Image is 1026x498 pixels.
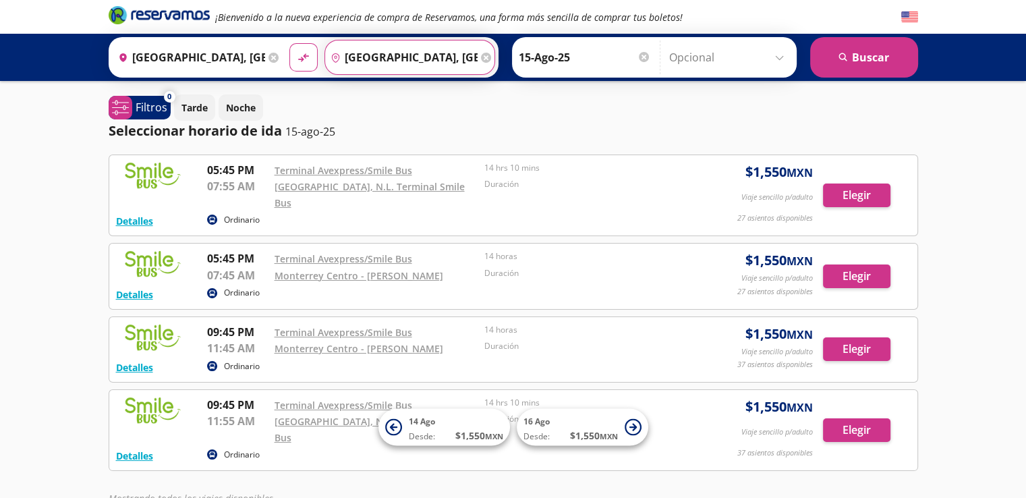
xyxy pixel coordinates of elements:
span: 16 Ago [523,416,550,427]
button: Elegir [823,265,890,288]
p: 27 asientos disponibles [737,286,813,298]
span: $ 1,550 [745,324,813,344]
button: English [901,9,918,26]
button: Noche [219,94,263,121]
p: 27 asientos disponibles [737,213,813,224]
em: ¡Bienvenido a la nueva experiencia de compra de Reservamos, una forma más sencilla de comprar tus... [215,11,683,24]
a: Brand Logo [109,5,210,29]
p: Tarde [181,101,208,115]
p: Viaje sencillo p/adulto [741,273,813,284]
span: 14 Ago [409,416,435,427]
img: RESERVAMOS [116,397,190,424]
button: Buscar [810,37,918,78]
a: Terminal Avexpress/Smile Bus [275,399,412,412]
button: Detalles [116,360,153,375]
button: Detalles [116,287,153,302]
p: 05:45 PM [207,250,268,267]
span: Desde: [409,431,435,443]
a: Terminal Avexpress/Smile Bus [275,164,412,177]
small: MXN [787,400,813,415]
button: 16 AgoDesde:$1,550MXN [517,409,648,446]
input: Buscar Destino [325,40,478,74]
p: 14 horas [484,324,688,336]
input: Opcional [669,40,790,74]
p: Duración [484,178,688,190]
small: MXN [787,254,813,269]
a: Terminal Avexpress/Smile Bus [275,252,412,265]
button: Tarde [174,94,215,121]
p: Ordinario [224,287,260,299]
p: Seleccionar horario de ida [109,121,282,141]
button: Detalles [116,214,153,228]
span: $ 1,550 [745,397,813,417]
i: Brand Logo [109,5,210,25]
p: Ordinario [224,449,260,461]
p: Ordinario [224,360,260,372]
a: Terminal Avexpress/Smile Bus [275,326,412,339]
p: 11:55 AM [207,413,268,429]
p: Duración [484,340,688,352]
p: 15-ago-25 [285,123,335,140]
button: 14 AgoDesde:$1,550MXN [378,409,510,446]
p: Duración [484,267,688,279]
p: 14 hrs 10 mins [484,397,688,409]
p: Ordinario [224,214,260,226]
span: Desde: [523,431,550,443]
img: RESERVAMOS [116,324,190,351]
p: Viaje sencillo p/adulto [741,192,813,203]
small: MXN [787,165,813,180]
button: 0Filtros [109,96,171,119]
img: RESERVAMOS [116,250,190,277]
p: 05:45 PM [207,162,268,178]
button: Elegir [823,337,890,361]
input: Elegir Fecha [519,40,651,74]
span: $ 1,550 [745,250,813,271]
p: 14 hrs 10 mins [484,162,688,174]
span: $ 1,550 [745,162,813,182]
p: 37 asientos disponibles [737,447,813,459]
span: $ 1,550 [570,428,618,443]
a: [GEOGRAPHIC_DATA], N.L. Terminal Smile Bus [275,415,465,444]
button: Elegir [823,184,890,207]
p: 09:45 PM [207,397,268,413]
input: Buscar Origen [113,40,265,74]
p: 37 asientos disponibles [737,359,813,370]
p: 07:55 AM [207,178,268,194]
p: 14 horas [484,250,688,262]
button: Elegir [823,418,890,442]
small: MXN [600,431,618,441]
p: Viaje sencillo p/adulto [741,346,813,358]
p: 07:45 AM [207,267,268,283]
img: RESERVAMOS [116,162,190,189]
span: $ 1,550 [455,428,503,443]
small: MXN [787,327,813,342]
a: Monterrey Centro - [PERSON_NAME] [275,269,443,282]
p: 11:45 AM [207,340,268,356]
span: 0 [167,91,171,103]
p: Viaje sencillo p/adulto [741,426,813,438]
a: Monterrey Centro - [PERSON_NAME] [275,342,443,355]
p: 09:45 PM [207,324,268,340]
button: Detalles [116,449,153,463]
p: Noche [226,101,256,115]
a: [GEOGRAPHIC_DATA], N.L. Terminal Smile Bus [275,180,465,209]
p: Filtros [136,99,167,115]
small: MXN [485,431,503,441]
